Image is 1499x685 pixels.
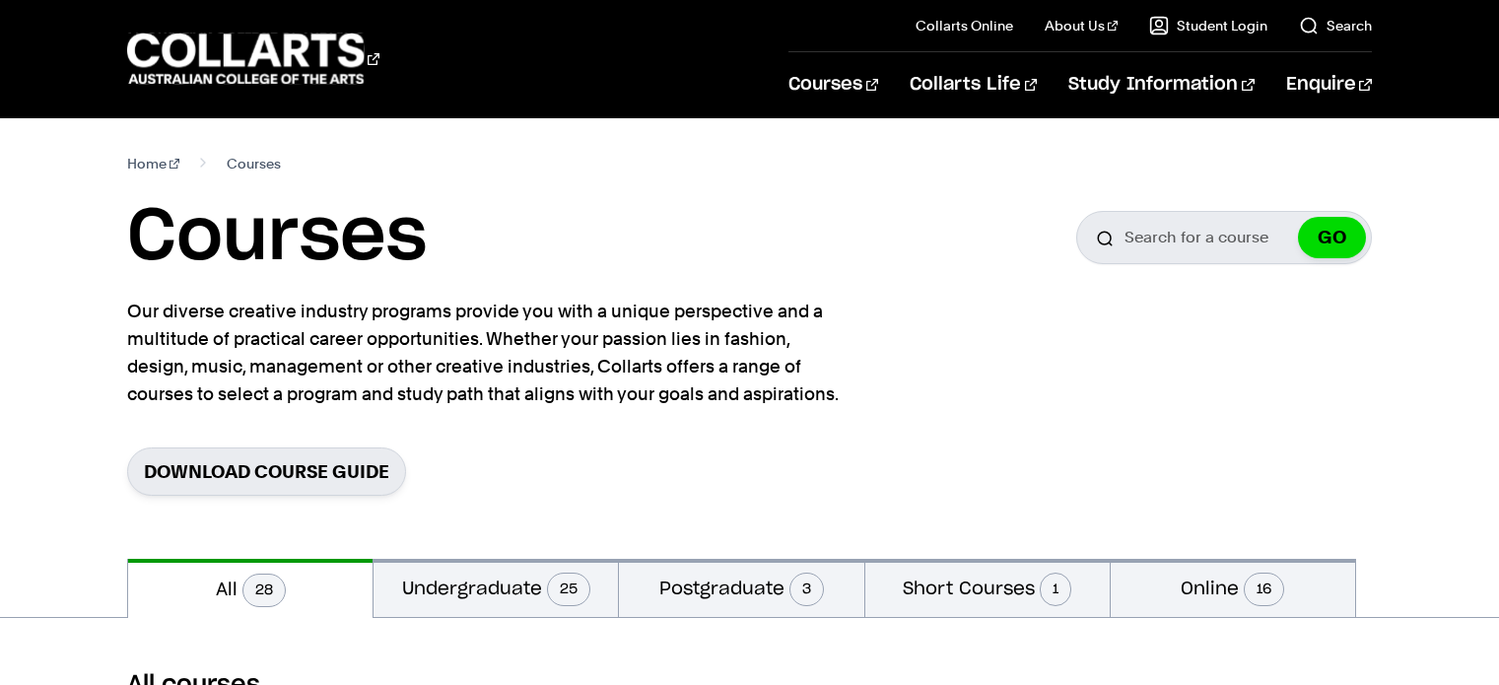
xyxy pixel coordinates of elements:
input: Search for a course [1076,211,1372,264]
a: Courses [788,52,878,117]
span: 3 [789,573,824,606]
button: Online16 [1111,559,1355,617]
p: Our diverse creative industry programs provide you with a unique perspective and a multitude of p... [127,298,847,408]
a: Student Login [1149,16,1267,35]
button: Undergraduate25 [374,559,618,617]
span: 28 [242,574,286,607]
a: Search [1299,16,1372,35]
button: GO [1298,217,1366,258]
a: Download Course Guide [127,447,406,496]
h1: Courses [127,193,427,282]
a: Home [127,150,179,177]
span: 25 [547,573,590,606]
div: Go to homepage [127,31,379,87]
span: 16 [1244,573,1284,606]
span: Courses [227,150,281,177]
a: About Us [1045,16,1118,35]
a: Enquire [1286,52,1372,117]
button: Postgraduate3 [619,559,863,617]
a: Collarts Online [916,16,1013,35]
button: Short Courses1 [865,559,1110,617]
span: 1 [1040,573,1071,606]
a: Study Information [1068,52,1254,117]
button: All28 [128,559,373,618]
a: Collarts Life [910,52,1037,117]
